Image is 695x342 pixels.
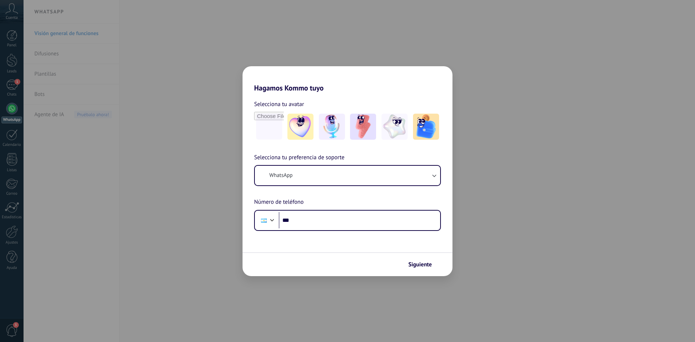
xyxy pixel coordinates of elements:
[350,114,376,140] img: -3.jpeg
[405,258,442,271] button: Siguiente
[319,114,345,140] img: -2.jpeg
[257,213,271,228] div: Argentina: + 54
[287,114,313,140] img: -1.jpeg
[408,262,432,267] span: Siguiente
[254,198,304,207] span: Número de teléfono
[254,100,304,109] span: Selecciona tu avatar
[243,66,452,92] h2: Hagamos Kommo tuyo
[413,114,439,140] img: -5.jpeg
[269,172,292,179] span: WhatsApp
[254,153,345,162] span: Selecciona tu preferencia de soporte
[382,114,408,140] img: -4.jpeg
[255,166,440,185] button: WhatsApp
